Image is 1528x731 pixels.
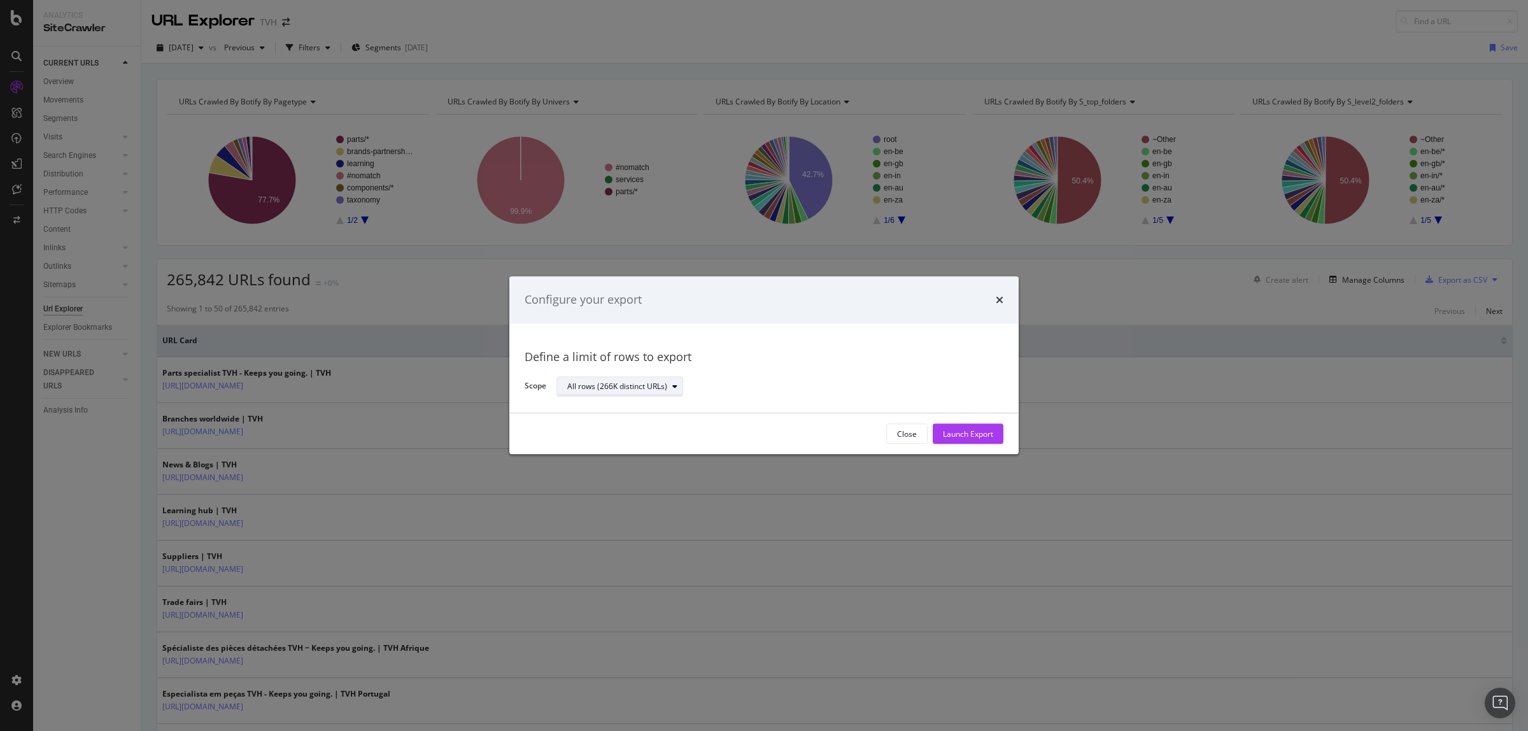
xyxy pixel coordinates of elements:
[1485,688,1515,718] div: Open Intercom Messenger
[556,376,683,397] button: All rows (266K distinct URLs)
[509,276,1019,454] div: modal
[525,381,546,395] label: Scope
[886,424,928,444] button: Close
[567,383,667,390] div: All rows (266K distinct URLs)
[996,292,1003,308] div: times
[943,429,993,439] div: Launch Export
[933,424,1003,444] button: Launch Export
[897,429,917,439] div: Close
[525,349,1003,365] div: Define a limit of rows to export
[525,292,642,308] div: Configure your export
